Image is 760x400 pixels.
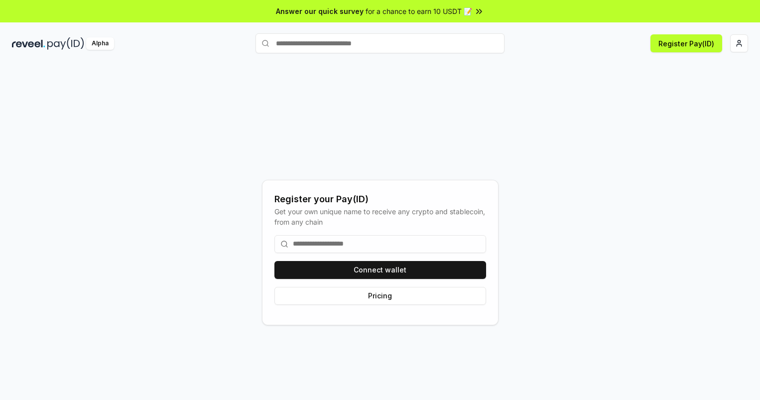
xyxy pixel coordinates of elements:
span: Answer our quick survey [276,6,364,16]
button: Connect wallet [274,261,486,279]
img: pay_id [47,37,84,50]
span: for a chance to earn 10 USDT 📝 [366,6,472,16]
div: Alpha [86,37,114,50]
button: Register Pay(ID) [650,34,722,52]
button: Pricing [274,287,486,305]
div: Get your own unique name to receive any crypto and stablecoin, from any chain [274,206,486,227]
div: Register your Pay(ID) [274,192,486,206]
img: reveel_dark [12,37,45,50]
